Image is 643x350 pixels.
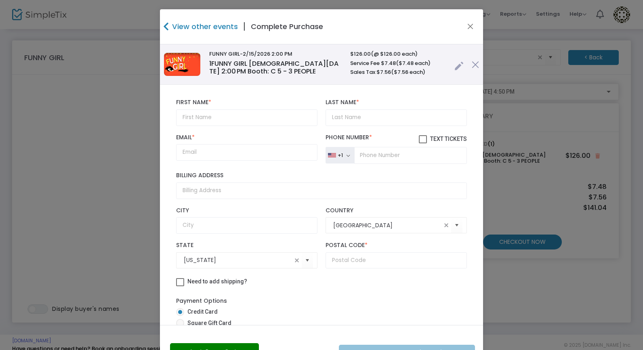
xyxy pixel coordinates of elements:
[396,59,431,67] span: ($7.48 each)
[472,61,479,68] img: cross.png
[326,252,467,269] input: Postal Code
[209,51,342,57] h6: FUNNY GIRL
[176,207,317,214] label: City
[176,242,317,249] label: State
[350,60,446,67] h6: Service Fee $7.48
[176,144,317,161] input: Email
[326,109,467,126] input: Last Name
[176,134,317,141] label: Email
[326,134,467,144] label: Phone Number
[176,99,317,106] label: First Name
[371,50,418,58] span: (@ $126.00 each)
[292,256,302,265] span: clear
[350,51,446,57] h6: $126.00
[187,278,247,285] span: Need to add shipping?
[240,50,292,58] span: -2/15/2026 2:00 PM
[326,207,467,214] label: Country
[302,252,313,268] button: Select
[465,21,476,32] button: Close
[430,136,467,142] span: Text Tickets
[164,53,200,76] img: CarlosFranco-AETFunnyGirlHome.png
[441,220,451,230] span: clear
[176,217,317,234] input: City
[209,59,211,68] span: 1
[176,297,227,305] label: Payment Options
[170,21,238,32] h4: View other events
[176,172,467,179] label: Billing Address
[238,19,251,34] span: |
[209,59,338,76] span: FUNNY GIRL [DEMOGRAPHIC_DATA][DATE] 2:00 PM Booth: C 5 - 3 PEOPLE
[176,182,467,199] input: Billing Address
[184,256,292,264] input: Select State
[350,69,446,75] h6: Sales Tax $7.56
[391,68,425,76] span: ($7.56 each)
[338,152,343,159] div: +1
[326,242,467,249] label: Postal Code
[251,21,323,32] h4: Complete Purchase
[176,109,317,126] input: First Name
[326,99,467,106] label: Last Name
[184,319,231,327] span: Square Gift Card
[326,147,354,164] button: +1
[184,308,218,316] span: Credit Card
[354,147,467,164] input: Phone Number
[333,221,441,230] input: Select Country
[451,217,462,234] button: Select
